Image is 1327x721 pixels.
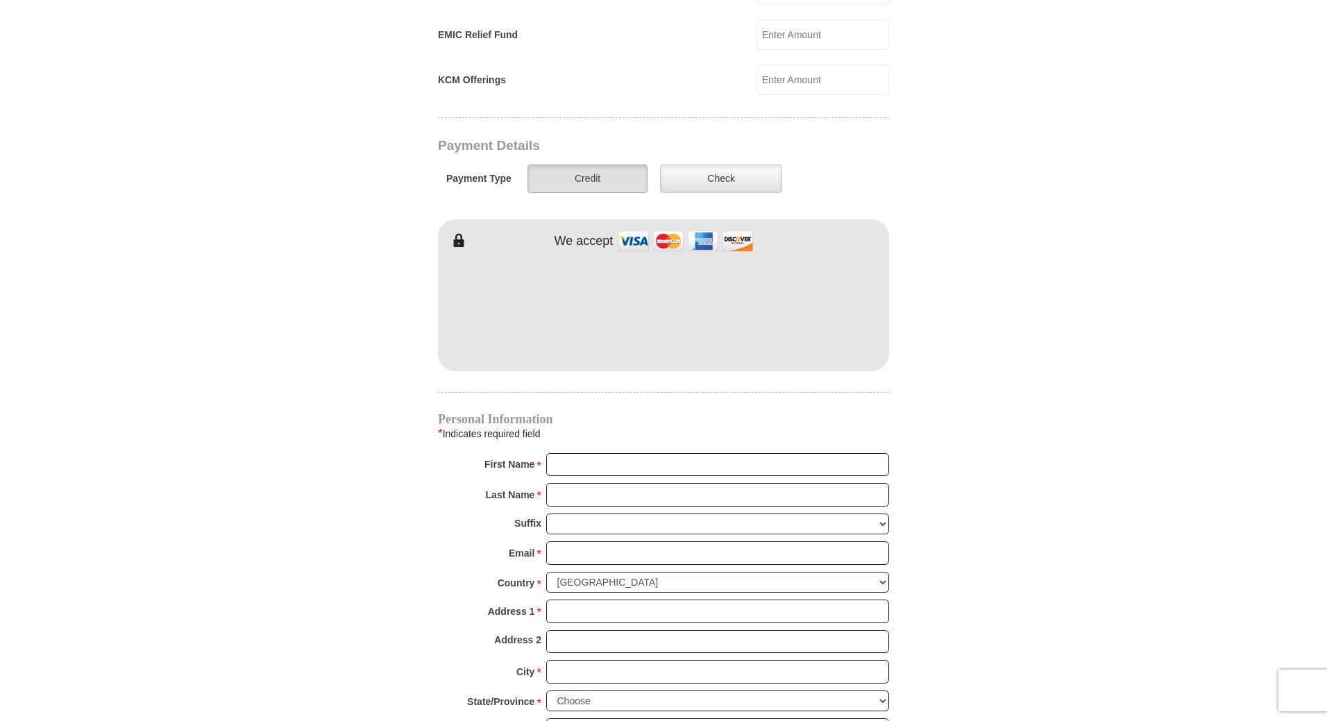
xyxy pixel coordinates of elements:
div: Indicates required field [438,425,889,443]
strong: Address 1 [488,602,535,621]
strong: City [516,662,534,681]
strong: State/Province [467,692,534,711]
strong: First Name [484,455,534,474]
h4: Personal Information [438,414,889,425]
h5: Payment Type [446,173,512,185]
h4: We accept [555,234,614,249]
h3: Payment Details [438,138,792,154]
label: EMIC Relief Fund [438,28,518,42]
input: Enter Amount [757,65,889,95]
label: KCM Offerings [438,73,506,87]
strong: Email [509,543,534,563]
input: Enter Amount [757,19,889,50]
strong: Country [498,573,535,593]
strong: Address 2 [494,630,541,650]
strong: Suffix [514,514,541,533]
label: Credit [527,164,648,193]
img: credit cards accepted [616,226,755,256]
label: Check [660,164,782,193]
strong: Last Name [486,485,535,504]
